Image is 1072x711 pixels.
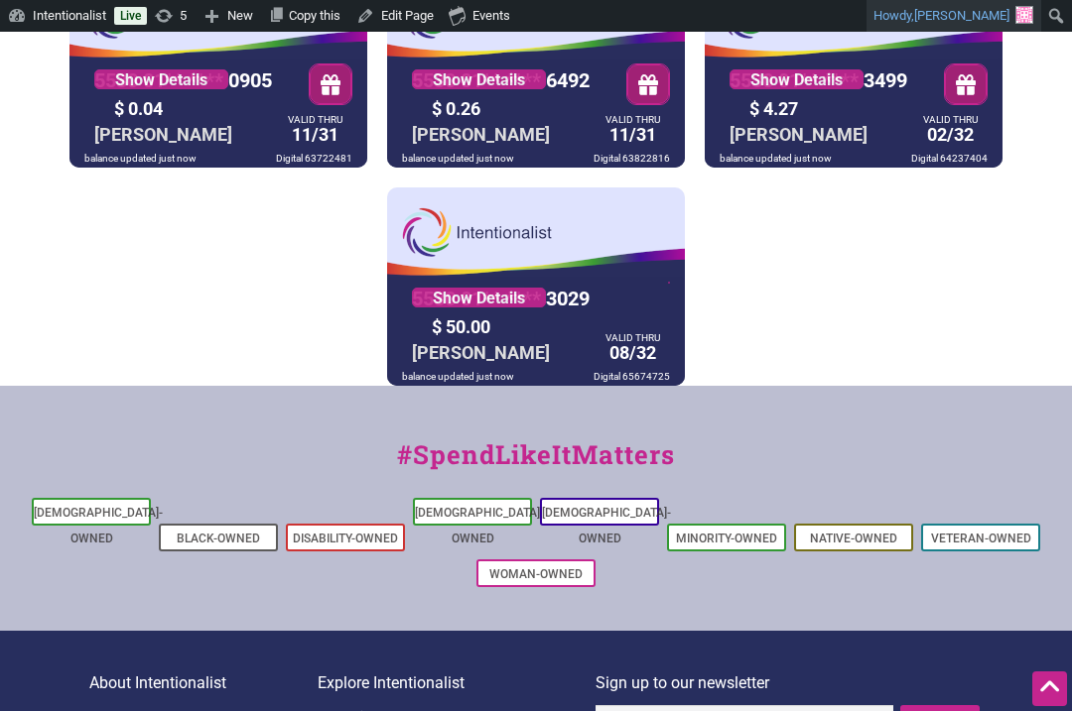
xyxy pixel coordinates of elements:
div: VALID THRU [923,118,978,121]
div: 02/32 [918,116,983,150]
div: $ 0.26 [427,93,596,124]
a: Native-Owned [810,532,897,545]
div: VALID THRU [288,118,342,121]
a: Disability-Owned [293,532,398,545]
div: balance updated just now [397,367,519,386]
a: [DEMOGRAPHIC_DATA]-Owned [34,506,163,545]
div: $ 50.00 [427,311,596,342]
div: Digital 63822816 [589,149,675,168]
a: Minority-Owned [676,532,777,545]
div: [PERSON_NAME] [407,119,555,150]
div: Scroll Back to Top [1032,671,1067,706]
a: Show Details [412,69,546,89]
a: Show Details [730,69,864,89]
div: 08/32 [601,334,665,368]
div: balance updated just now [715,149,837,168]
div: 11/31 [283,116,347,150]
div: 11/31 [601,116,665,150]
a: Woman-Owned [489,567,583,581]
a: Show Details [94,69,228,89]
div: Digital 65674725 [589,367,675,386]
div: $ 4.27 [744,93,913,124]
a: Live [114,7,147,25]
div: balance updated just now [397,149,519,168]
div: [PERSON_NAME] [407,337,555,368]
a: Black-Owned [177,532,260,545]
div: VALID THRU [605,118,660,121]
a: [DEMOGRAPHIC_DATA]-Owned [415,506,544,545]
div: $ 0.04 [109,93,278,124]
span: [PERSON_NAME] [914,8,1009,23]
div: VALID THRU [605,336,660,339]
p: Sign up to our newsletter [596,670,984,696]
div: Digital 63722481 [271,149,357,168]
a: Veteran-Owned [931,532,1031,545]
div: Digital 64237404 [906,149,993,168]
div: balance updated just now [79,149,201,168]
div: [PERSON_NAME] [89,119,237,150]
p: Explore Intentionalist [318,670,596,696]
a: [DEMOGRAPHIC_DATA]-Owned [542,506,671,545]
p: About Intentionalist [89,670,318,696]
a: Show Details [412,288,546,307]
div: [PERSON_NAME] [725,119,872,150]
